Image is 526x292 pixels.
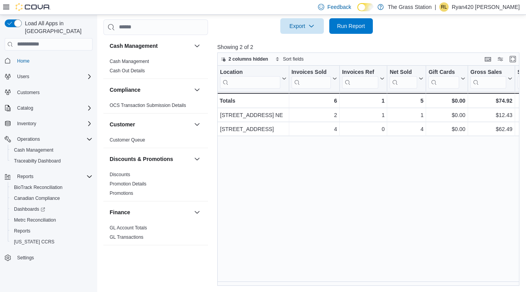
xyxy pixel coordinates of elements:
[110,121,191,128] button: Customer
[291,110,337,120] div: 2
[110,86,191,94] button: Compliance
[14,103,93,113] span: Catalog
[14,217,56,223] span: Metrc Reconciliation
[342,68,384,88] button: Invoices Ref
[110,191,133,196] a: Promotions
[8,204,96,215] a: Dashboards
[14,88,43,97] a: Customers
[2,171,96,182] button: Reports
[14,119,93,128] span: Inventory
[390,124,423,134] div: 4
[14,172,37,181] button: Reports
[110,42,191,50] button: Cash Management
[110,181,147,187] span: Promotion Details
[14,253,37,262] a: Settings
[390,68,417,88] div: Net Sold
[470,110,512,120] div: $12.43
[428,68,459,76] div: Gift Cards
[14,56,33,66] a: Home
[11,226,93,236] span: Reports
[220,68,287,88] button: Location
[390,68,417,76] div: Net Sold
[220,68,280,88] div: Location
[470,68,506,88] div: Gross Sales
[342,124,384,134] div: 0
[14,206,45,212] span: Dashboards
[11,237,93,247] span: Washington CCRS
[291,68,337,88] button: Invoices Sold
[220,96,287,105] div: Totals
[8,156,96,166] button: Traceabilty Dashboard
[17,121,36,127] span: Inventory
[428,110,465,120] div: $0.00
[17,58,30,64] span: Home
[357,3,374,11] input: Dark Mode
[218,54,271,64] button: 2 columns hidden
[14,87,93,97] span: Customers
[110,103,186,108] a: OCS Transaction Submission Details
[17,89,40,96] span: Customers
[11,226,33,236] a: Reports
[483,54,493,64] button: Keyboard shortcuts
[220,124,287,134] div: [STREET_ADDRESS]
[390,96,423,105] div: 5
[11,145,56,155] a: Cash Management
[291,68,330,76] div: Invoices Sold
[14,253,93,262] span: Settings
[14,147,53,153] span: Cash Management
[17,105,33,111] span: Catalog
[496,54,505,64] button: Display options
[103,101,208,113] div: Compliance
[11,156,93,166] span: Traceabilty Dashboard
[110,121,135,128] h3: Customer
[110,234,143,240] span: GL Transactions
[14,228,30,234] span: Reports
[229,56,268,62] span: 2 columns hidden
[110,234,143,240] a: GL Transactions
[110,86,140,94] h3: Compliance
[192,154,202,164] button: Discounts & Promotions
[342,96,384,105] div: 1
[14,172,93,181] span: Reports
[11,183,66,192] a: BioTrack Reconciliation
[8,193,96,204] button: Canadian Compliance
[110,58,149,65] span: Cash Management
[14,239,54,245] span: [US_STATE] CCRS
[11,194,93,203] span: Canadian Compliance
[8,226,96,236] button: Reports
[17,73,29,80] span: Users
[2,118,96,129] button: Inventory
[110,42,158,50] h3: Cash Management
[11,237,58,247] a: [US_STATE] CCRS
[508,54,517,64] button: Enter fullscreen
[110,137,145,143] a: Customer Queue
[2,134,96,145] button: Operations
[110,172,130,177] a: Discounts
[291,96,337,105] div: 6
[14,135,93,144] span: Operations
[110,190,133,196] span: Promotions
[8,145,96,156] button: Cash Management
[11,194,63,203] a: Canadian Compliance
[11,205,93,214] span: Dashboards
[8,182,96,193] button: BioTrack Reconciliation
[2,87,96,98] button: Customers
[390,68,423,88] button: Net Sold
[272,54,307,64] button: Sort fields
[22,19,93,35] span: Load All Apps in [GEOGRAPHIC_DATA]
[14,56,93,66] span: Home
[439,2,449,12] div: Ryan420 LeFebre
[16,3,51,11] img: Cova
[11,215,59,225] a: Metrc Reconciliation
[428,68,465,88] button: Gift Cards
[428,68,459,88] div: Gift Card Sales
[452,2,520,12] p: Ryan420 [PERSON_NAME]
[192,41,202,51] button: Cash Management
[110,208,191,216] button: Finance
[470,68,506,76] div: Gross Sales
[110,252,134,260] h3: Inventory
[110,68,145,74] span: Cash Out Details
[390,110,423,120] div: 1
[14,103,36,113] button: Catalog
